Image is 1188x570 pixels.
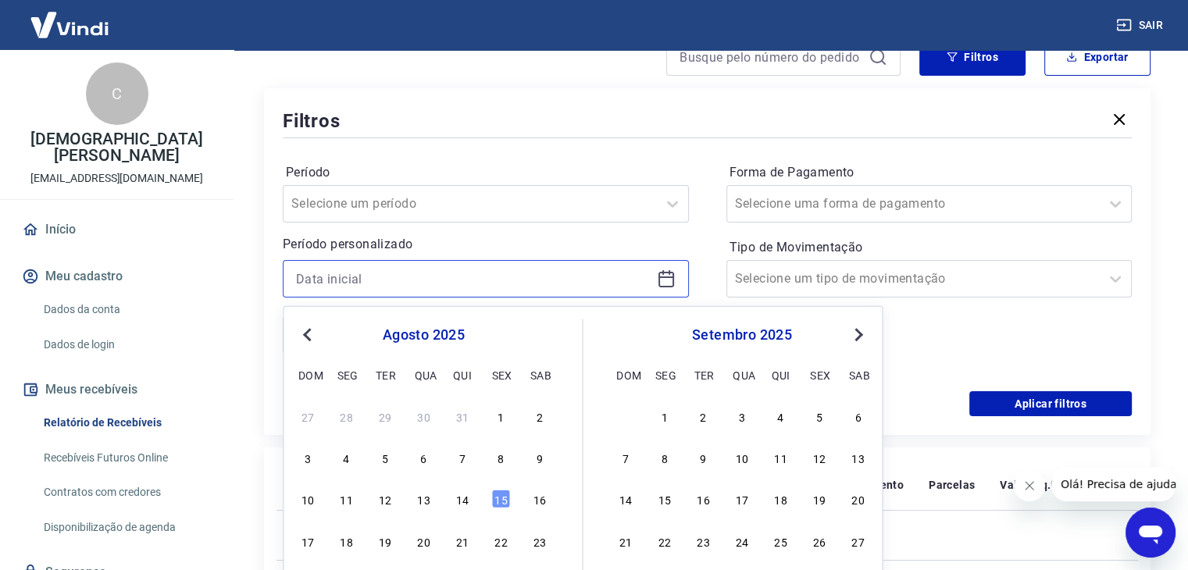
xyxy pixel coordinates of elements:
button: Aplicar filtros [969,391,1132,416]
label: Forma de Pagamento [730,163,1129,182]
div: Choose quarta-feira, 17 de setembro de 2025 [733,490,751,508]
div: Choose sexta-feira, 8 de agosto de 2025 [491,448,510,467]
div: Choose quinta-feira, 4 de setembro de 2025 [772,407,790,426]
button: Next Month [849,326,868,344]
div: Choose quinta-feira, 11 de setembro de 2025 [772,448,790,467]
div: Choose sábado, 16 de agosto de 2025 [530,490,549,508]
div: Choose terça-feira, 19 de agosto de 2025 [376,531,394,550]
div: Choose domingo, 31 de agosto de 2025 [616,407,635,426]
div: Choose quarta-feira, 20 de agosto de 2025 [414,531,433,550]
div: Choose sábado, 6 de setembro de 2025 [849,407,868,426]
button: Previous Month [298,326,316,344]
iframe: Mensagem da empresa [1051,467,1176,501]
a: Relatório de Recebíveis [37,407,215,439]
div: Choose quinta-feira, 21 de agosto de 2025 [453,531,472,550]
div: sex [810,365,829,383]
div: Choose segunda-feira, 22 de setembro de 2025 [655,531,674,550]
div: Choose terça-feira, 12 de agosto de 2025 [376,490,394,508]
button: Sair [1113,11,1169,40]
div: Choose domingo, 3 de agosto de 2025 [298,448,317,467]
div: C [86,62,148,125]
div: Choose domingo, 7 de setembro de 2025 [616,448,635,467]
div: dom [298,365,317,383]
div: Choose sábado, 20 de setembro de 2025 [849,490,868,508]
button: Exportar [1044,38,1151,76]
input: Data inicial [296,267,651,290]
div: Choose quinta-feira, 7 de agosto de 2025 [453,448,472,467]
div: qui [453,365,472,383]
div: Choose segunda-feira, 1 de setembro de 2025 [655,407,674,426]
div: ter [376,365,394,383]
a: Disponibilização de agenda [37,511,215,543]
div: Choose domingo, 14 de setembro de 2025 [616,490,635,508]
div: Choose quarta-feira, 10 de setembro de 2025 [733,448,751,467]
div: Choose sexta-feira, 1 de agosto de 2025 [491,407,510,426]
a: Contratos com credores [37,476,215,508]
div: Choose sexta-feira, 15 de agosto de 2025 [491,490,510,508]
div: Choose sexta-feira, 19 de setembro de 2025 [810,490,829,508]
div: sex [491,365,510,383]
div: Choose domingo, 10 de agosto de 2025 [298,490,317,508]
button: Meu cadastro [19,259,215,294]
div: agosto 2025 [296,326,551,344]
img: Vindi [19,1,120,48]
div: Choose sexta-feira, 22 de agosto de 2025 [491,531,510,550]
p: [DEMOGRAPHIC_DATA][PERSON_NAME] [12,131,221,164]
iframe: Botão para abrir a janela de mensagens [1126,508,1176,558]
a: Recebíveis Futuros Online [37,442,215,474]
div: sab [849,365,868,383]
p: Valor Líq. [1000,477,1051,493]
div: seg [655,365,674,383]
div: Choose quarta-feira, 6 de agosto de 2025 [414,448,433,467]
div: Choose segunda-feira, 4 de agosto de 2025 [337,448,356,467]
div: Choose sexta-feira, 26 de setembro de 2025 [810,531,829,550]
div: Choose terça-feira, 9 de setembro de 2025 [694,448,712,467]
div: Choose terça-feira, 16 de setembro de 2025 [694,490,712,508]
div: Choose quarta-feira, 3 de setembro de 2025 [733,407,751,426]
div: setembro 2025 [615,326,870,344]
div: seg [337,365,356,383]
div: sab [530,365,549,383]
div: Choose domingo, 21 de setembro de 2025 [616,531,635,550]
div: Choose sexta-feira, 5 de setembro de 2025 [810,407,829,426]
div: Choose domingo, 17 de agosto de 2025 [298,531,317,550]
button: Filtros [919,38,1026,76]
a: Dados da conta [37,294,215,326]
div: Choose quarta-feira, 24 de setembro de 2025 [733,531,751,550]
div: Choose sexta-feira, 12 de setembro de 2025 [810,448,829,467]
label: Tipo de Movimentação [730,238,1129,257]
p: Parcelas [929,477,975,493]
div: qua [414,365,433,383]
span: Olá! Precisa de ajuda? [9,11,131,23]
div: Choose domingo, 27 de julho de 2025 [298,407,317,426]
h5: Filtros [283,109,341,134]
div: Choose terça-feira, 23 de setembro de 2025 [694,531,712,550]
label: Período [286,163,686,182]
div: Choose sábado, 13 de setembro de 2025 [849,448,868,467]
input: Busque pelo número do pedido [680,45,862,69]
div: Choose quinta-feira, 18 de setembro de 2025 [772,490,790,508]
div: ter [694,365,712,383]
div: Choose sábado, 23 de agosto de 2025 [530,531,549,550]
p: [EMAIL_ADDRESS][DOMAIN_NAME] [30,170,203,187]
div: qui [772,365,790,383]
button: Meus recebíveis [19,372,215,407]
div: Choose terça-feira, 2 de setembro de 2025 [694,407,712,426]
div: Choose segunda-feira, 28 de julho de 2025 [337,407,356,426]
div: Choose sábado, 9 de agosto de 2025 [530,448,549,467]
div: Choose quarta-feira, 30 de julho de 2025 [414,407,433,426]
div: Choose segunda-feira, 15 de setembro de 2025 [655,490,674,508]
div: qua [733,365,751,383]
div: Choose terça-feira, 5 de agosto de 2025 [376,448,394,467]
a: Dados de login [37,329,215,361]
div: Choose quinta-feira, 25 de setembro de 2025 [772,531,790,550]
div: Choose sábado, 2 de agosto de 2025 [530,407,549,426]
div: Choose quinta-feira, 31 de julho de 2025 [453,407,472,426]
div: Choose quarta-feira, 13 de agosto de 2025 [414,490,433,508]
div: Choose segunda-feira, 18 de agosto de 2025 [337,531,356,550]
a: Início [19,212,215,247]
p: Período personalizado [283,235,689,254]
div: Choose segunda-feira, 11 de agosto de 2025 [337,490,356,508]
div: dom [616,365,635,383]
div: Choose sábado, 27 de setembro de 2025 [849,531,868,550]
